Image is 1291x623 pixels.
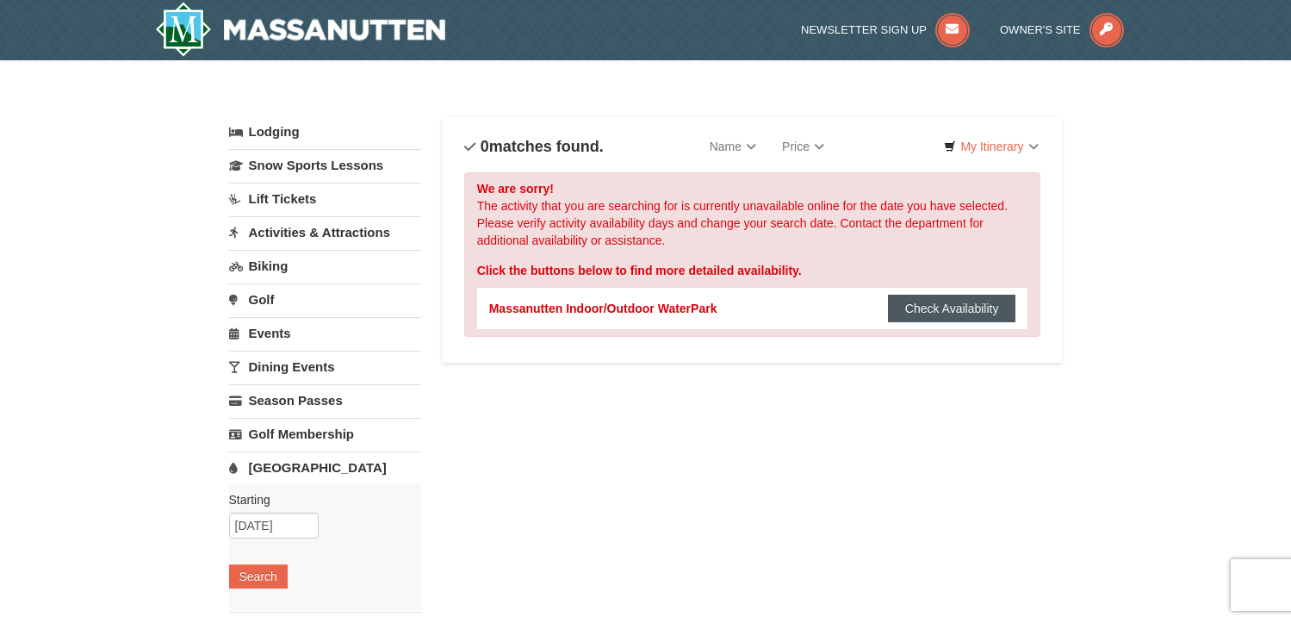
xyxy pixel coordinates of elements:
[229,149,421,181] a: Snow Sports Lessons
[229,452,421,483] a: [GEOGRAPHIC_DATA]
[229,317,421,349] a: Events
[464,138,604,155] h4: matches found.
[229,418,421,450] a: Golf Membership
[1000,23,1081,36] span: Owner's Site
[801,23,927,36] span: Newsletter Sign Up
[229,116,421,147] a: Lodging
[481,138,489,155] span: 0
[229,250,421,282] a: Biking
[155,2,446,57] a: Massanutten Resort
[477,262,1028,279] div: Click the buttons below to find more detailed availability.
[229,351,421,383] a: Dining Events
[888,295,1016,322] button: Check Availability
[697,129,769,164] a: Name
[769,129,837,164] a: Price
[229,283,421,315] a: Golf
[229,491,408,508] label: Starting
[489,300,717,317] div: Massanutten Indoor/Outdoor WaterPark
[229,183,421,215] a: Lift Tickets
[229,564,288,589] button: Search
[229,216,421,248] a: Activities & Attractions
[155,2,446,57] img: Massanutten Resort Logo
[229,384,421,416] a: Season Passes
[477,182,554,196] strong: We are sorry!
[1000,23,1124,36] a: Owner's Site
[464,172,1041,337] div: The activity that you are searching for is currently unavailable online for the date you have sel...
[801,23,970,36] a: Newsletter Sign Up
[933,134,1049,159] a: My Itinerary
